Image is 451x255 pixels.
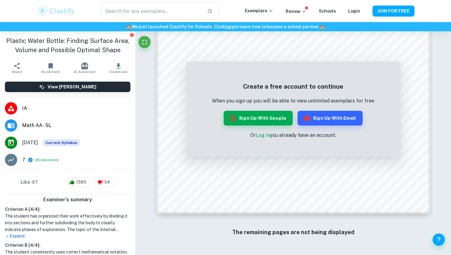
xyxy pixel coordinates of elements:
[34,60,67,77] button: Bookmark
[212,97,374,105] p: When you sign up you will be able to view unlimited exemplars for free
[22,139,38,146] span: [DATE]
[5,206,130,213] h6: Criterion A [ 4 / 4 ]:
[129,33,134,37] button: Report issue
[81,63,88,69] img: AI Assistant
[109,70,127,74] span: Download
[22,156,25,164] p: 7
[320,24,325,29] span: 🏫
[245,7,273,14] p: Exemplars
[36,157,58,163] span: ( )
[41,70,60,74] span: Bookmark
[5,36,130,55] h1: Plastic Water Bottle: Finding Surface Area, Volume and Possible Optimal Shape
[5,213,130,233] h1: The student has organized their work effectively by dividing it into sections and further subdivi...
[37,5,75,17] img: Clastify logo
[5,233,130,239] p: Expand
[138,36,151,48] button: Fullscreen
[74,70,96,74] span: AI Assistant
[5,242,130,249] h6: Criterion B [ 4 / 4 ]:
[43,139,80,146] span: Current Syllabus
[2,196,133,203] h6: Examiner's summary
[170,228,416,237] h6: The remaining pages are not being displayed
[22,122,130,129] span: Math AA - SL
[12,70,22,74] span: Share
[225,24,234,29] a: here
[286,8,306,15] p: Review
[101,2,202,20] input: Search for any exemplars...
[22,105,130,112] span: IA
[102,60,135,77] button: Download
[224,111,293,126] button: Sign up with Google
[21,179,38,186] h6: Like it?
[1,23,450,30] h6: We just launched Clastify for Schools. Click to learn how to become a school partner.
[5,82,130,92] button: View [PERSON_NAME]
[73,179,90,185] span: 1383
[37,157,57,163] button: Breakdown
[48,83,96,90] h6: View [PERSON_NAME]
[101,179,113,185] span: 54
[372,6,414,17] button: JOIN FOR FREE
[66,177,91,187] div: 1383
[126,24,132,29] span: 🏫
[298,111,363,126] button: Sign up with Email
[94,177,115,187] div: 54
[68,60,102,77] button: AI Assistant
[43,139,80,146] div: This exemplar is based on the current syllabus. Feel free to refer to it for inspiration/ideas wh...
[212,82,374,91] h5: Create a free account to continue
[256,132,270,138] a: Log in
[433,234,445,246] button: Help and Feedback
[319,9,336,14] a: Schools
[348,9,360,14] a: Login
[212,132,374,139] p: Or you already have an account.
